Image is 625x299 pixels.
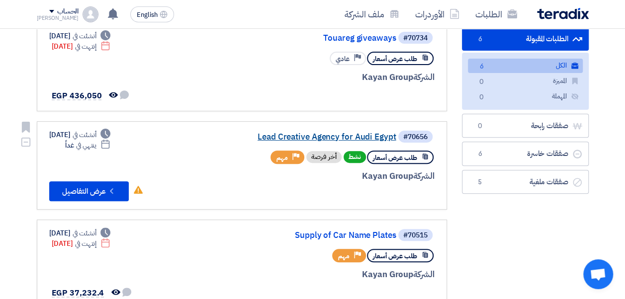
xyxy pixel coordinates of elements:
[413,71,435,83] span: الشركة
[49,181,129,201] button: عرض التفاصيل
[474,149,486,159] span: 6
[403,35,428,42] div: #70734
[37,15,79,21] div: [PERSON_NAME]
[467,2,525,26] a: الطلبات
[195,71,435,84] div: Kayan Group
[413,268,435,281] span: الشركة
[65,140,110,150] div: غداً
[403,232,428,239] div: #70515
[83,6,98,22] img: profile_test.png
[306,151,342,163] div: أخر فرصة
[195,268,435,281] div: Kayan Group
[462,142,589,166] a: صفقات خاسرة6
[336,54,350,64] span: عادي
[474,177,486,187] span: 5
[197,133,396,142] a: Lead Creative Agency for Audi Egypt
[49,31,111,41] div: [DATE]
[52,287,104,299] span: EGP 37,232.4
[373,251,417,261] span: طلب عرض أسعار
[537,8,589,19] img: Teradix logo
[373,54,417,64] span: طلب عرض أسعار
[76,140,96,150] span: ينتهي في
[195,170,435,183] div: Kayan Group
[75,238,96,249] span: إنتهت في
[197,231,396,240] a: Supply of Car Name Plates
[407,2,467,26] a: الأوردرات
[413,170,435,182] span: الشركة
[52,90,102,102] span: EGP 436,050
[73,228,96,238] span: أنشئت في
[49,130,111,140] div: [DATE]
[476,77,488,87] span: 0
[474,34,486,44] span: 6
[468,74,583,88] a: المميزة
[75,41,96,52] span: إنتهت في
[49,228,111,238] div: [DATE]
[344,151,366,163] span: نشط
[474,121,486,131] span: 0
[57,7,79,16] div: الحساب
[476,92,488,103] span: 0
[73,31,96,41] span: أنشئت في
[373,153,417,162] span: طلب عرض أسعار
[197,34,396,43] a: Touareg giveaways
[403,134,428,141] div: #70656
[52,41,111,52] div: [DATE]
[130,6,174,22] button: English
[73,130,96,140] span: أنشئت في
[583,259,613,289] a: Open chat
[476,62,488,72] span: 6
[52,238,111,249] div: [DATE]
[137,11,158,18] span: English
[462,170,589,194] a: صفقات ملغية5
[337,2,407,26] a: ملف الشركة
[468,59,583,73] a: الكل
[338,251,350,261] span: مهم
[462,27,589,51] a: الطلبات المقبولة6
[462,114,589,138] a: صفقات رابحة0
[468,89,583,104] a: المهملة
[276,153,288,162] span: مهم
